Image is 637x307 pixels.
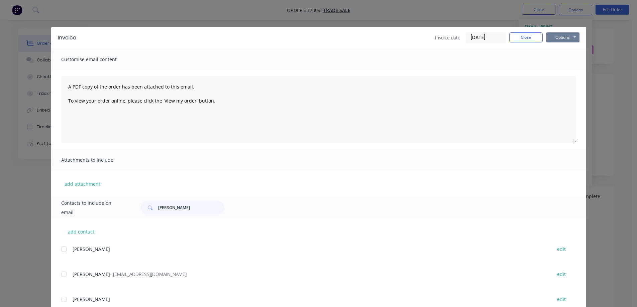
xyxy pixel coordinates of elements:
[110,271,187,277] span: - [EMAIL_ADDRESS][DOMAIN_NAME]
[509,32,543,42] button: Close
[58,34,76,42] div: Invoice
[61,226,101,237] button: add contact
[553,245,570,254] button: edit
[73,246,110,252] span: [PERSON_NAME]
[73,296,110,302] span: [PERSON_NAME]
[546,32,579,42] button: Options
[61,76,576,143] textarea: A PDF copy of the order has been attached to this email. To view your order online, please click ...
[73,271,110,277] span: [PERSON_NAME]
[61,55,135,64] span: Customise email content
[553,295,570,304] button: edit
[553,270,570,279] button: edit
[61,179,104,189] button: add attachment
[61,198,124,217] span: Contacts to include on email
[158,201,224,214] input: Search...
[61,155,135,165] span: Attachments to include
[435,34,460,41] span: Invoice date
